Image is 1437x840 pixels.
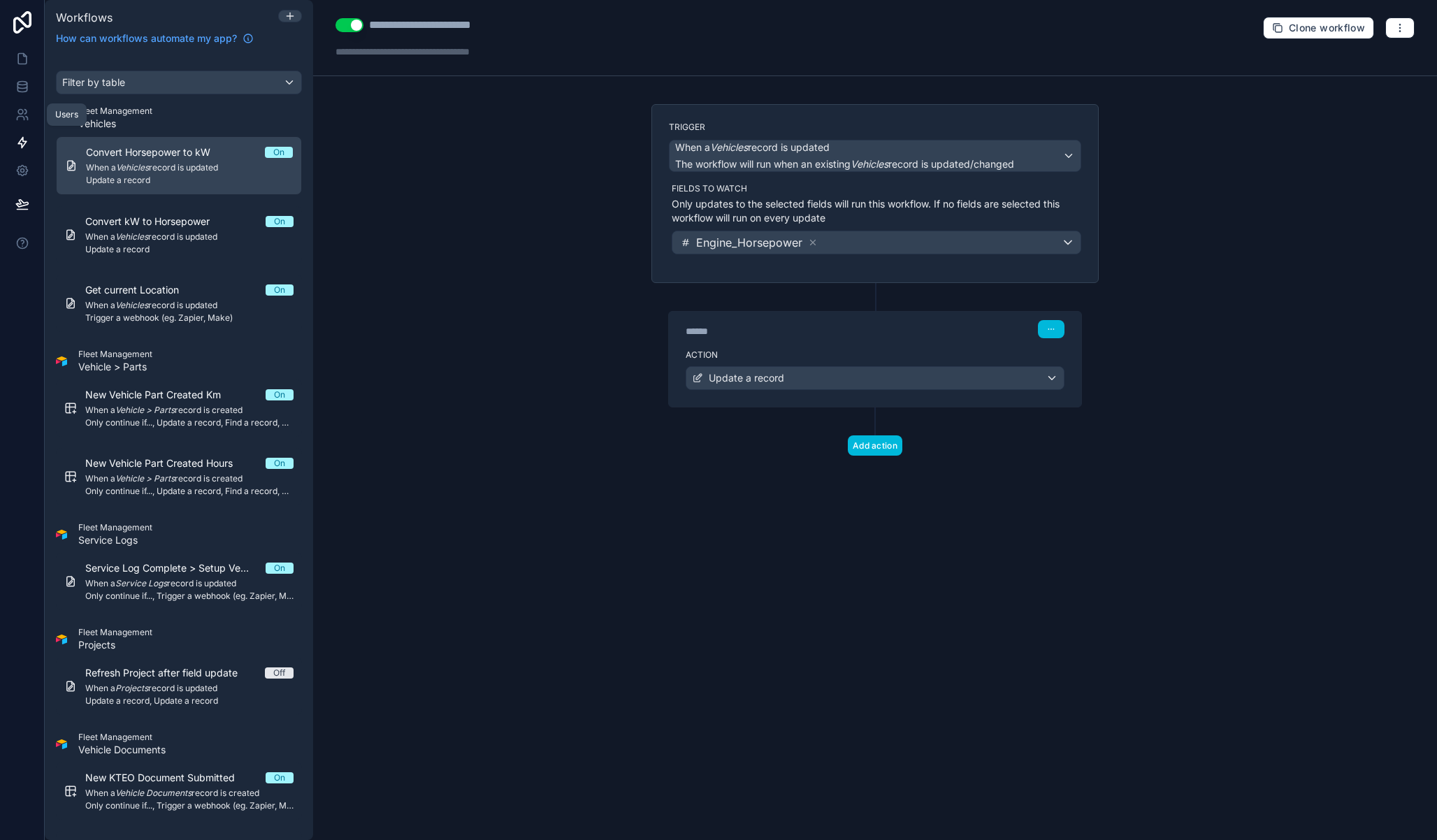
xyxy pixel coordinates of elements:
span: The workflow will run when an existing record is updated/changed [675,158,1014,170]
div: Users [55,109,78,120]
label: Action [686,349,1064,361]
span: Engine_Horsepower [696,234,802,251]
button: Engine_Horsepower [672,231,1081,254]
span: Clone workflow [1289,22,1365,34]
a: How can workflows automate my app? [50,31,259,45]
em: Vehicles [851,158,888,170]
span: Workflows [56,10,113,24]
button: When aVehiclesrecord is updatedThe workflow will run when an existingVehiclesrecord is updated/ch... [669,140,1081,172]
button: Clone workflow [1263,17,1374,39]
label: Fields to watch [672,183,1081,194]
span: Update a record [709,371,784,385]
label: Trigger [669,122,1081,133]
button: Update a record [686,366,1064,390]
p: Only updates to the selected fields will run this workflow. If no fields are selected this workfl... [672,197,1081,225]
span: How can workflows automate my app? [56,31,237,45]
span: When a record is updated [675,140,830,154]
button: Add action [848,435,902,456]
em: Vehicles [710,141,748,153]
